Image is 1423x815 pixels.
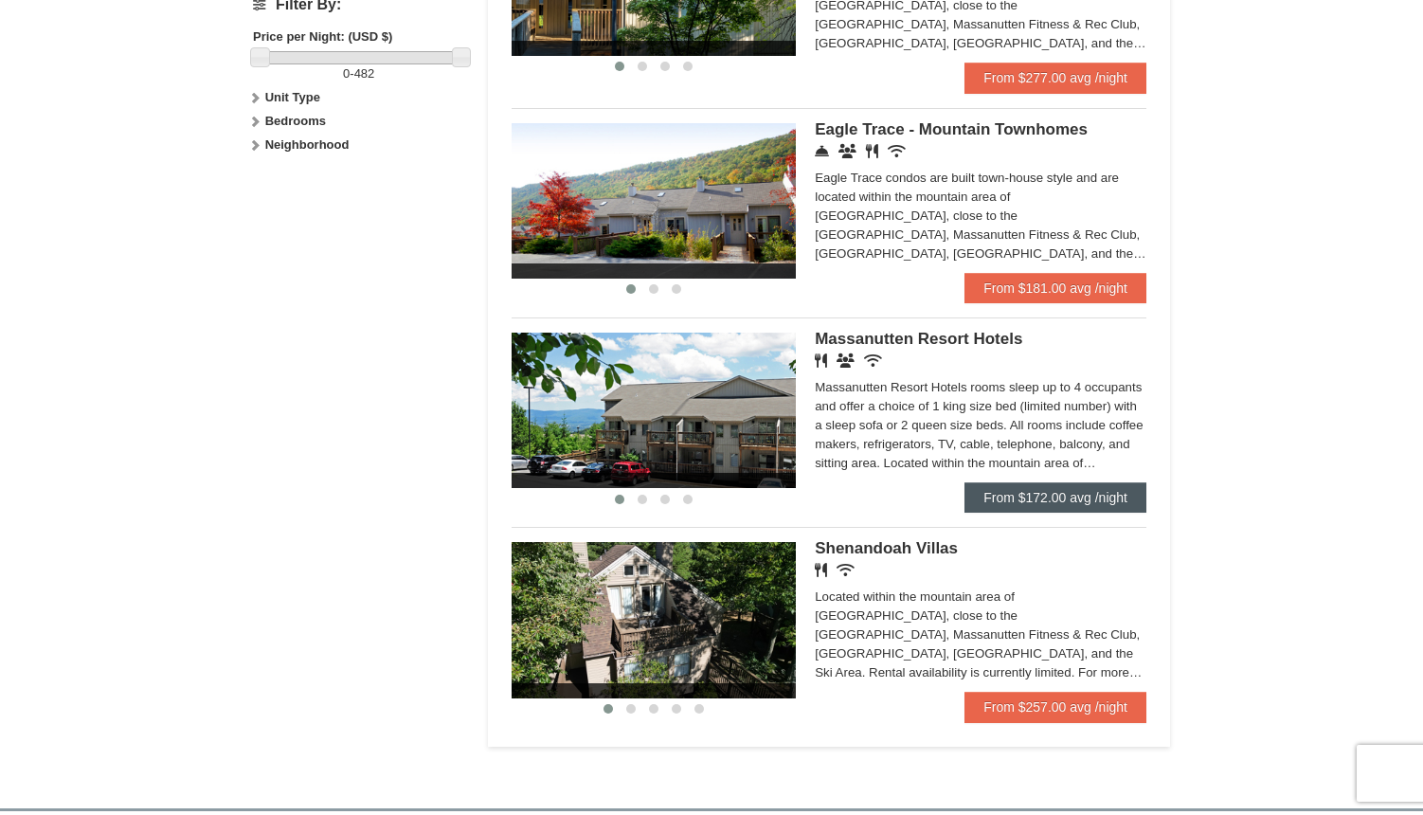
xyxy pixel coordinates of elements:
a: From $277.00 avg /night [964,63,1146,93]
i: Restaurant [866,144,878,158]
span: Shenandoah Villas [815,539,958,557]
span: Eagle Trace - Mountain Townhomes [815,120,1088,138]
strong: Neighborhood [265,137,350,152]
label: - [253,64,464,83]
span: 482 [354,66,375,81]
i: Restaurant [815,353,827,368]
i: Banquet Facilities [837,353,855,368]
a: From $257.00 avg /night [964,692,1146,722]
span: Massanutten Resort Hotels [815,330,1022,348]
div: Eagle Trace condos are built town-house style and are located within the mountain area of [GEOGRA... [815,169,1146,263]
i: Concierge Desk [815,144,829,158]
i: Wireless Internet (free) [888,144,906,158]
strong: Unit Type [265,90,320,104]
div: Located within the mountain area of [GEOGRAPHIC_DATA], close to the [GEOGRAPHIC_DATA], Massanutte... [815,588,1146,682]
i: Wireless Internet (free) [864,353,882,368]
a: From $172.00 avg /night [964,482,1146,513]
i: Conference Facilities [838,144,856,158]
a: From $181.00 avg /night [964,273,1146,303]
div: Massanutten Resort Hotels rooms sleep up to 4 occupants and offer a choice of 1 king size bed (li... [815,378,1146,473]
i: Wireless Internet (free) [837,563,855,577]
i: Restaurant [815,563,827,577]
strong: Bedrooms [265,114,326,128]
span: 0 [343,66,350,81]
strong: Price per Night: (USD $) [253,29,392,44]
